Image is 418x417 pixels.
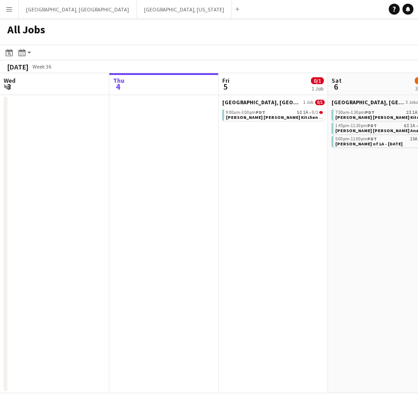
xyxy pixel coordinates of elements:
span: 3 Jobs [406,100,418,105]
span: 1A [410,123,415,128]
button: [GEOGRAPHIC_DATA], [US_STATE] [137,0,232,18]
span: 6 [330,81,342,92]
span: 0/1 [312,110,318,115]
div: • [226,110,323,115]
span: 0/1 [311,77,324,84]
span: 0/1 [319,111,323,114]
span: 5:00pm-11:00pm [335,137,377,141]
span: 5I [297,110,302,115]
span: PDT [367,136,377,142]
span: 2I [406,110,412,115]
span: Sat [332,76,342,85]
span: 1:45pm-11:30pm [335,123,377,128]
span: Wed [4,76,16,85]
span: 0/1 [315,100,325,105]
span: Thu [113,76,124,85]
span: Los Angeles, CA [222,99,301,106]
span: 4 [112,81,124,92]
span: 3 [2,81,16,92]
span: 7:30am-1:30pm [335,110,375,115]
span: 15A [410,137,418,141]
div: [GEOGRAPHIC_DATA], [GEOGRAPHIC_DATA]1 Job0/19:00am-3:00pmPDT5I1A•0/1[PERSON_NAME] [PERSON_NAME] K... [222,99,325,123]
span: OC - Sally Ann Kitchen 9.5.25 [226,114,333,120]
a: 9:00am-3:00pmPDT5I1A•0/1[PERSON_NAME] [PERSON_NAME] Kitchen [DATE] [226,109,323,120]
span: Fri [222,76,230,85]
button: [GEOGRAPHIC_DATA], [GEOGRAPHIC_DATA] [19,0,137,18]
div: 1 Job [311,85,323,92]
span: 6I [404,123,409,128]
span: 5 [221,81,230,92]
span: Los Angeles, CA [332,99,404,106]
span: PDT [256,109,265,115]
span: PDT [367,123,377,128]
span: 1 Job [303,100,313,105]
span: PDT [365,109,375,115]
span: 1A [413,110,418,115]
span: 1A [303,110,308,115]
span: Week 36 [30,63,53,70]
div: [DATE] [7,62,28,71]
span: LA - Ebell of LA - 9.6.25 [335,141,402,147]
a: [GEOGRAPHIC_DATA], [GEOGRAPHIC_DATA]1 Job0/1 [222,99,325,106]
span: 9:00am-3:00pm [226,110,265,115]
